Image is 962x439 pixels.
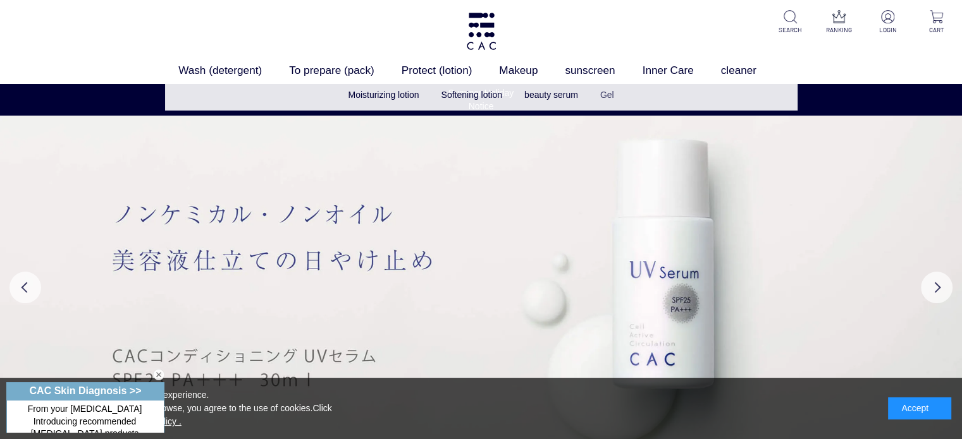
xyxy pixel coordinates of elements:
a: LOGIN [872,10,903,35]
a: Protect (lotion) [402,63,500,79]
font: To prepare (pack) [289,64,374,76]
font: Inner Care [643,64,694,76]
button: Next [921,272,953,303]
a: RANKING [823,10,854,35]
font: sunscreen [565,64,615,76]
a: SEARCH [775,10,806,35]
a: Inner Care [643,63,721,79]
font: CART [928,26,944,33]
a: Wash (detergent) [178,63,289,79]
img: logo [465,13,498,50]
a: To prepare (pack) [289,63,402,79]
a: cleaner [721,63,784,79]
a: Gel [600,90,614,100]
font: Protect (lotion) [402,64,472,76]
a: Makeup [499,63,565,79]
font: RANKING [826,26,852,33]
a: Softening lotion [441,90,502,100]
font: Accept [901,403,928,413]
font: Wash (detergent) [178,64,262,76]
font: Click [312,403,331,413]
font: SEARCH [779,26,802,33]
font: LOGIN [879,26,896,33]
a: CART [921,10,952,35]
a: beauty serum [524,90,578,100]
a: Moisturizing lotion [348,90,419,100]
font: cleaner [721,64,756,76]
a: sunscreen [565,63,642,79]
font: Makeup [499,64,538,76]
button: Previous [9,272,41,303]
